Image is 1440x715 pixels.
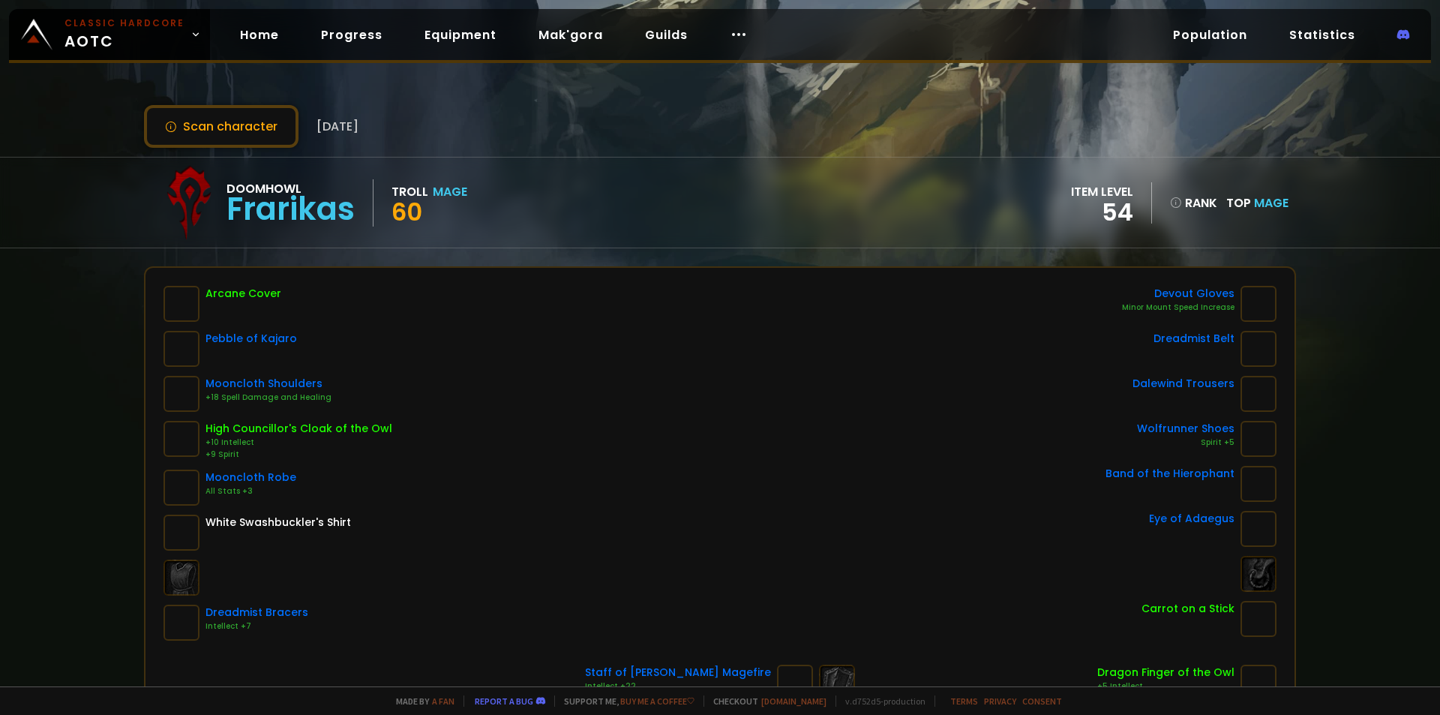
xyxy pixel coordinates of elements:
img: item-16702 [1240,331,1276,367]
a: Statistics [1277,20,1367,50]
a: Classic HardcoreAOTC [9,9,210,60]
div: Dalewind Trousers [1132,376,1234,392]
img: item-13096 [1240,466,1276,502]
div: Mooncloth Robe [205,470,296,485]
a: Consent [1022,695,1062,707]
span: Checkout [703,695,826,707]
div: Intellect +7 [205,620,308,632]
a: a fan [432,695,454,707]
div: Troll [391,182,428,201]
small: Classic Hardcore [64,17,184,30]
a: Equipment [412,20,508,50]
div: Intellect +22 [585,680,771,692]
a: Mak'gora [526,20,615,50]
a: Terms [950,695,978,707]
div: Staff of [PERSON_NAME] Magefire [585,665,771,680]
div: Devout Gloves [1122,286,1234,302]
div: Frarikas [226,198,355,221]
a: Home [228,20,291,50]
div: +10 Intellect [205,437,392,449]
a: Guilds [633,20,700,50]
img: item-13000 [777,665,813,701]
div: Eye of Adaegus [1149,511,1234,527]
div: Carrot on a Stick [1141,601,1234,617]
div: Mooncloth Shoulders [205,376,331,392]
div: Dreadmist Bracers [205,605,308,620]
img: item-8292 [163,286,199,322]
div: Band of the Hierophant [1105,466,1234,482]
div: Doomhowl [226,179,355,198]
div: +5 Intellect [1097,680,1234,692]
img: item-13101 [1240,421,1276,457]
div: Arcane Cover [205,286,281,302]
div: Pebble of Kajaro [205,331,297,347]
div: Wolfrunner Shoes [1137,421,1234,437]
img: item-6795 [163,515,199,551]
div: item level [1071,182,1133,201]
img: item-15282 [1240,665,1276,701]
div: All Stats +3 [205,485,296,497]
div: Top [1226,194,1288,212]
div: Minor Mount Speed Increase [1122,302,1234,314]
img: item-5266 [1240,511,1276,547]
img: item-19600 [163,331,199,367]
span: [DATE] [316,117,358,136]
img: item-18486 [163,470,199,506]
div: Mage [433,182,467,201]
a: Buy me a coffee [620,695,694,707]
img: item-16703 [163,605,199,641]
span: Made by [387,695,454,707]
a: [DOMAIN_NAME] [761,695,826,707]
img: item-16692 [1240,286,1276,322]
a: Population [1161,20,1259,50]
div: High Councillor's Cloak of the Owl [205,421,392,437]
button: Scan character [144,105,298,148]
img: item-10138 [163,421,199,457]
div: Dreadmist Belt [1153,331,1234,347]
span: 60 [391,195,422,229]
img: item-11122 [1240,601,1276,637]
div: Dragon Finger of the Owl [1097,665,1234,680]
span: v. d752d5 - production [835,695,925,707]
div: +9 Spirit [205,449,392,461]
div: White Swashbuckler's Shirt [205,515,351,530]
span: AOTC [64,17,184,53]
a: Report a bug [475,695,533,707]
span: Mage [1254,194,1288,212]
div: 54 [1071,201,1133,224]
div: rank [1170,194,1217,212]
a: Progress [309,20,394,50]
img: item-13008 [1240,376,1276,412]
a: Privacy [984,695,1016,707]
img: item-14139 [163,376,199,412]
span: Support me, [554,695,694,707]
div: +18 Spell Damage and Healing [205,392,331,404]
div: Spirit +5 [1137,437,1234,449]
